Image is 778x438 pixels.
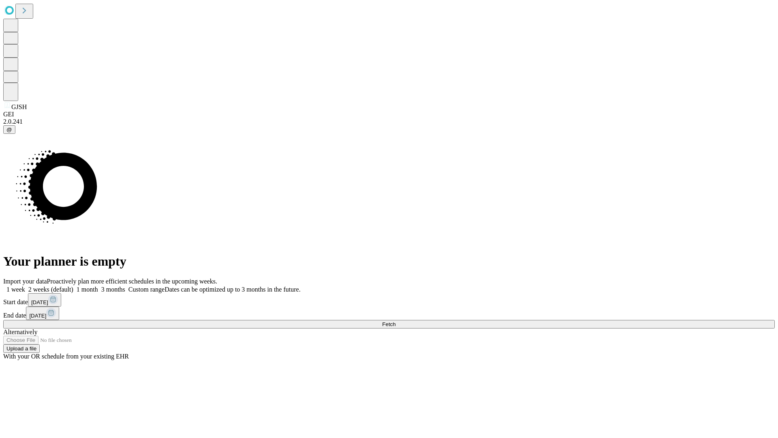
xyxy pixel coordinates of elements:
div: GEI [3,111,775,118]
span: With your OR schedule from your existing EHR [3,353,129,360]
span: Proactively plan more efficient schedules in the upcoming weeks. [47,278,217,285]
button: [DATE] [28,293,61,307]
span: Dates can be optimized up to 3 months in the future. [165,286,300,293]
span: Fetch [382,321,395,327]
span: 3 months [101,286,125,293]
button: [DATE] [26,307,59,320]
button: @ [3,125,15,134]
div: Start date [3,293,775,307]
h1: Your planner is empty [3,254,775,269]
div: End date [3,307,775,320]
span: 1 month [77,286,98,293]
div: 2.0.241 [3,118,775,125]
span: 2 weeks (default) [28,286,73,293]
span: Custom range [128,286,165,293]
span: [DATE] [31,299,48,305]
button: Upload a file [3,344,40,353]
span: Alternatively [3,328,37,335]
span: @ [6,127,12,133]
span: Import your data [3,278,47,285]
span: [DATE] [29,313,46,319]
button: Fetch [3,320,775,328]
span: 1 week [6,286,25,293]
span: GJSH [11,103,27,110]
